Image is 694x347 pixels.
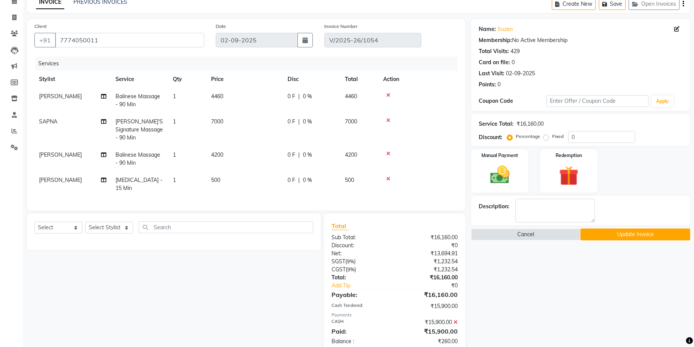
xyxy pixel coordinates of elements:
span: 1 [173,118,176,125]
div: ₹15,900.00 [395,318,463,326]
div: 429 [510,47,520,55]
label: Invoice Number [324,23,358,30]
div: No Active Membership [479,36,683,44]
div: Coupon Code [479,97,547,105]
span: SGST [332,258,345,265]
div: ₹260.00 [395,337,463,345]
span: | [298,118,300,126]
button: Apply [652,96,673,107]
span: 4200 [345,151,357,158]
span: 7000 [345,118,357,125]
th: Action [379,71,458,88]
div: Membership: [479,36,512,44]
span: 0 % [303,92,312,101]
div: ₹15,900.00 [395,302,463,310]
div: ₹16,160.00 [395,274,463,282]
span: 4460 [211,93,223,100]
div: Discount: [326,242,395,250]
div: 02-09-2025 [506,70,535,78]
label: Percentage [516,133,540,140]
div: ₹13,694.91 [395,250,463,258]
span: Balinese Massage - 90 Min [115,93,160,108]
span: CGST [332,266,346,273]
div: 0 [497,81,501,89]
label: Redemption [556,152,582,159]
th: Total [340,71,379,88]
div: ₹16,160.00 [395,233,463,242]
label: Client [34,23,47,30]
div: ₹0 [395,242,463,250]
span: 0 F [288,176,295,184]
label: Date [216,23,226,30]
div: Service Total: [479,120,514,128]
div: Name: [479,25,496,33]
span: 1 [173,93,176,100]
span: 1 [173,151,176,158]
th: Stylist [34,71,111,88]
span: 500 [345,177,354,183]
div: ₹1,232.54 [395,266,463,274]
input: Enter Offer / Coupon Code [546,95,648,107]
button: +91 [34,33,56,47]
span: 4460 [345,93,357,100]
div: Net: [326,250,395,258]
div: Balance : [326,337,395,345]
div: Cash Tendered: [326,302,395,310]
div: ( ) [326,258,395,266]
input: Search [139,221,313,233]
th: Disc [283,71,340,88]
span: 0 F [288,118,295,126]
a: Add Tip [326,282,406,290]
span: Total [332,222,349,230]
div: Sub Total: [326,233,395,242]
div: Services [35,57,463,71]
span: | [298,151,300,159]
span: 9% [347,258,354,264]
img: _cash.svg [484,164,516,186]
button: Cancel [471,229,581,240]
div: ( ) [326,266,395,274]
span: [MEDICAL_DATA] - 15 Min [115,177,163,191]
span: [PERSON_NAME] [39,93,82,100]
span: 0 % [303,151,312,159]
div: Payments [332,312,457,318]
span: 500 [211,177,220,183]
div: ₹1,232.54 [395,258,463,266]
div: Total: [326,274,395,282]
div: Points: [479,81,496,89]
div: ₹16,160.00 [395,290,463,299]
div: ₹16,160.00 [517,120,544,128]
span: 9% [347,266,354,272]
input: Search by Name/Mobile/Email/Code [55,33,204,47]
span: 0 % [303,176,312,184]
span: [PERSON_NAME]'S Signature Massage - 90 Min [115,118,163,141]
th: Price [206,71,283,88]
div: Paid: [326,327,395,336]
span: 0 F [288,92,295,101]
div: Last Visit: [479,70,504,78]
div: Card on file: [479,58,510,66]
div: 0 [512,58,515,66]
span: 0 % [303,118,312,126]
div: ₹0 [406,282,463,290]
div: CASH [326,318,395,326]
span: 4200 [211,151,223,158]
span: [PERSON_NAME] [39,177,82,183]
span: Balinese Massage - 90 Min [115,151,160,166]
span: | [298,92,300,101]
div: Total Visits: [479,47,509,55]
th: Qty [168,71,206,88]
span: [PERSON_NAME] [39,151,82,158]
th: Service [111,71,168,88]
div: ₹15,900.00 [395,327,463,336]
button: Update Invoice [580,229,690,240]
span: | [298,176,300,184]
span: SAPNA [39,118,57,125]
label: Manual Payment [481,152,518,159]
div: Payable: [326,290,395,299]
img: _gift.svg [553,164,585,188]
a: Suzen [497,25,513,33]
span: 1 [173,177,176,183]
div: Discount: [479,133,502,141]
label: Fixed [552,133,564,140]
